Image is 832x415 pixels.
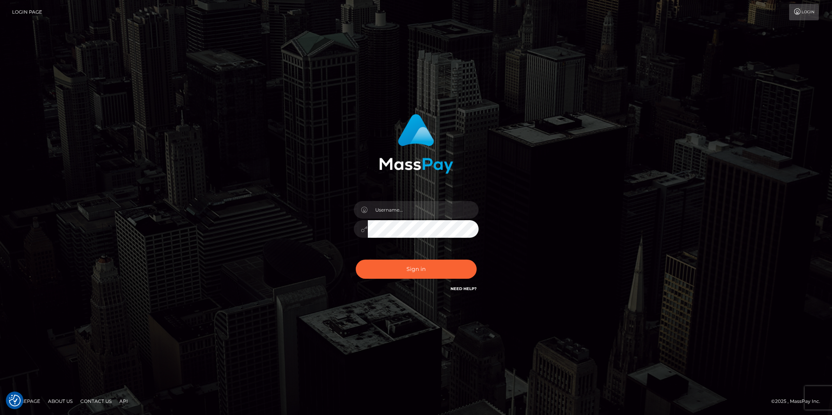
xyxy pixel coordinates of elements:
[9,395,21,406] button: Consent Preferences
[9,395,43,407] a: Homepage
[356,260,477,279] button: Sign in
[789,4,819,20] a: Login
[116,395,131,407] a: API
[451,286,477,291] a: Need Help?
[379,114,453,174] img: MassPay Login
[771,397,826,406] div: © 2025 , MassPay Inc.
[12,4,42,20] a: Login Page
[9,395,21,406] img: Revisit consent button
[368,201,479,219] input: Username...
[77,395,115,407] a: Contact Us
[45,395,76,407] a: About Us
